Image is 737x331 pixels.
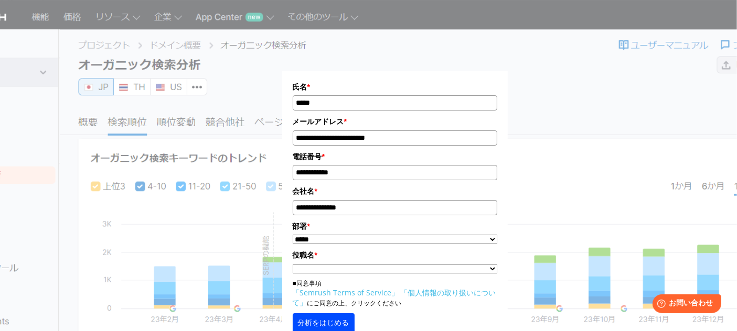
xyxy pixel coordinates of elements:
label: 会社名 [293,185,497,197]
label: メールアドレス [293,116,497,127]
label: 電話番号 [293,151,497,162]
p: ■同意事項 にご同意の上、クリックください [293,279,497,308]
label: 部署 [293,220,497,232]
a: 「Semrush Terms of Service」 [293,288,399,297]
label: 役職名 [293,249,497,261]
a: 「個人情報の取り扱いについて」 [293,288,496,307]
label: 氏名 [293,81,497,93]
iframe: Help widget launcher [644,290,725,319]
